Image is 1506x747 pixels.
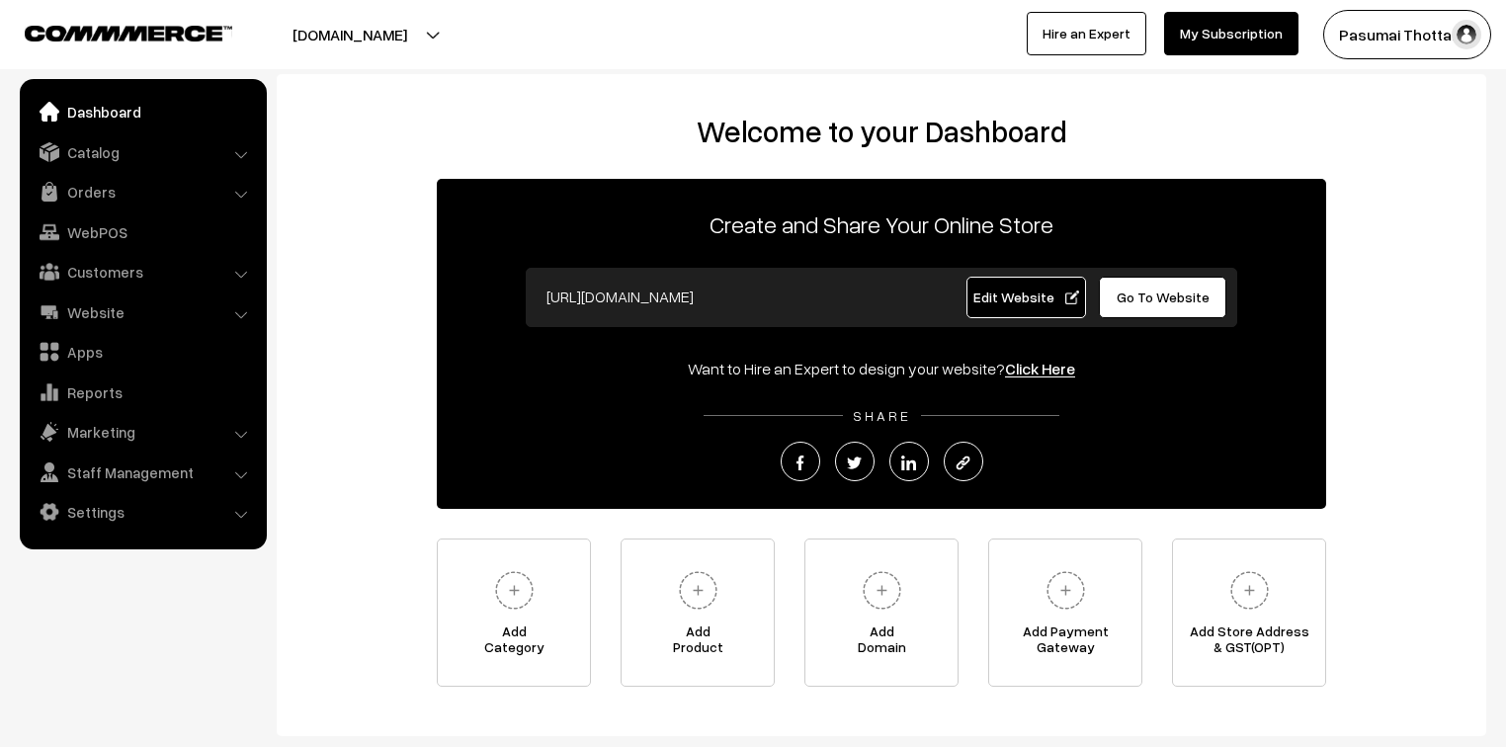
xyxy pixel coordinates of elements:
h2: Welcome to your Dashboard [296,114,1466,149]
p: Create and Share Your Online Store [437,207,1326,242]
span: Add Category [438,623,590,663]
span: Add Product [622,623,774,663]
a: Catalog [25,134,260,170]
a: AddDomain [804,539,959,687]
img: plus.svg [1039,563,1093,618]
span: Add Payment Gateway [989,623,1141,663]
a: AddCategory [437,539,591,687]
span: Go To Website [1117,289,1210,305]
a: Staff Management [25,455,260,490]
img: plus.svg [855,563,909,618]
img: plus.svg [1222,563,1277,618]
a: Website [25,294,260,330]
button: Pasumai Thotta… [1323,10,1491,59]
a: Orders [25,174,260,209]
span: Add Store Address & GST(OPT) [1173,623,1325,663]
img: plus.svg [487,563,542,618]
a: Apps [25,334,260,370]
a: Marketing [25,414,260,450]
a: My Subscription [1164,12,1298,55]
a: Reports [25,374,260,410]
span: Edit Website [973,289,1079,305]
a: Click Here [1005,359,1075,378]
a: Dashboard [25,94,260,129]
a: Customers [25,254,260,290]
a: WebPOS [25,214,260,250]
a: Settings [25,494,260,530]
a: Add PaymentGateway [988,539,1142,687]
button: [DOMAIN_NAME] [223,10,476,59]
a: Add Store Address& GST(OPT) [1172,539,1326,687]
a: Hire an Expert [1027,12,1146,55]
div: Want to Hire an Expert to design your website? [437,357,1326,380]
span: SHARE [843,407,921,424]
img: user [1452,20,1481,49]
span: Add Domain [805,623,958,663]
a: Edit Website [966,277,1087,318]
a: AddProduct [621,539,775,687]
img: COMMMERCE [25,26,232,41]
a: COMMMERCE [25,20,198,43]
a: Go To Website [1099,277,1226,318]
img: plus.svg [671,563,725,618]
